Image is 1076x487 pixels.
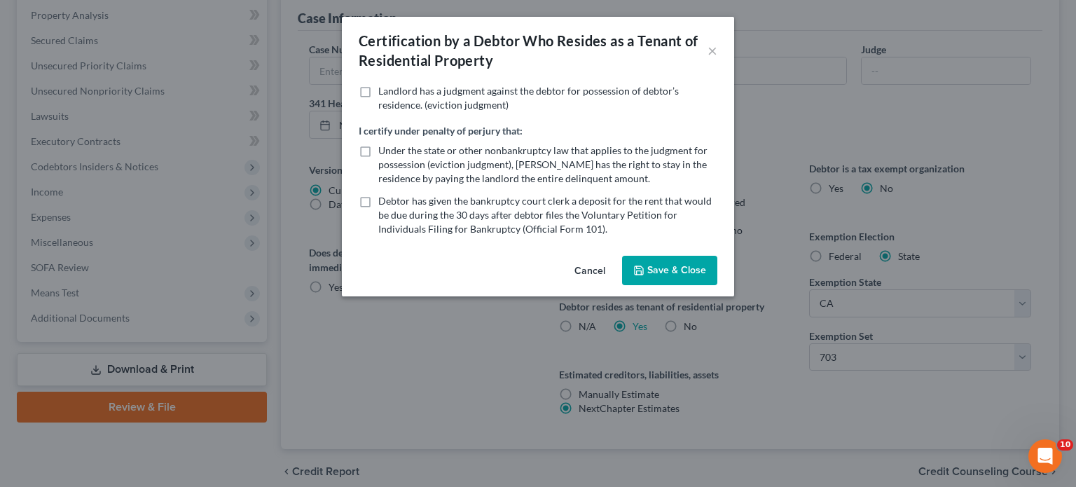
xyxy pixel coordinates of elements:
[359,123,523,138] label: I certify under penalty of perjury that:
[708,42,717,59] button: ×
[359,31,708,70] div: Certification by a Debtor Who Resides as a Tenant of Residential Property
[1028,439,1062,473] iframe: Intercom live chat
[378,85,679,111] span: Landlord has a judgment against the debtor for possession of debtor’s residence. (eviction judgment)
[378,195,712,235] span: Debtor has given the bankruptcy court clerk a deposit for the rent that would be due during the 3...
[378,144,708,184] span: Under the state or other nonbankruptcy law that applies to the judgment for possession (eviction ...
[1057,439,1073,451] span: 10
[563,257,616,285] button: Cancel
[622,256,717,285] button: Save & Close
